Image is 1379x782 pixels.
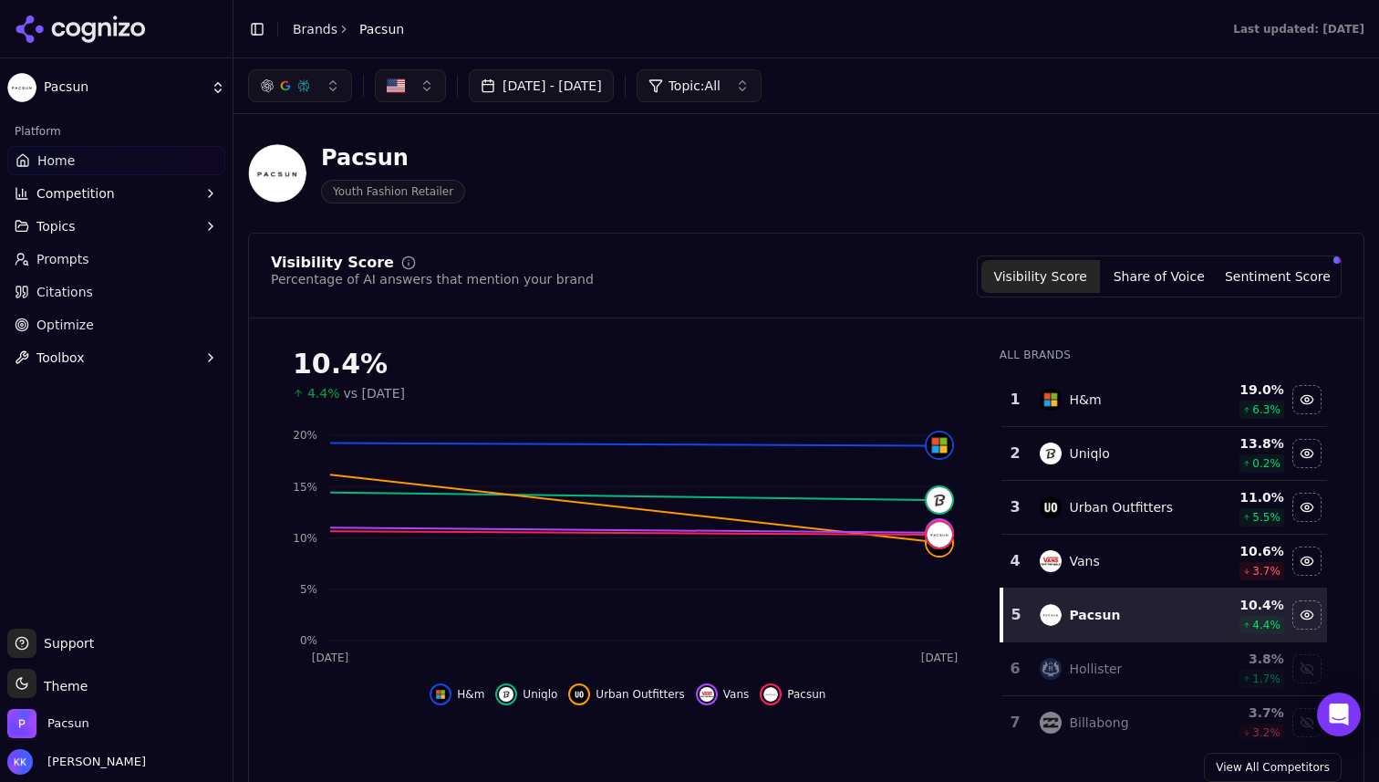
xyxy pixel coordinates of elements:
tspan: 20% [293,429,317,442]
button: Hide urban outfitters data [1292,493,1322,522]
div: 19.0 % [1201,381,1284,399]
div: Hollister [1069,660,1122,678]
span: 6.3 % [1252,402,1280,417]
div: Urban Outfitters [1069,498,1173,516]
button: Hide pacsun data [1292,600,1322,630]
img: vans [1040,550,1062,572]
span: Pacsun [787,687,825,702]
tr: 5pacsunPacsun10.4%4.4%Hide pacsun data [1001,589,1327,642]
span: [PERSON_NAME] [40,754,146,770]
img: urban outfitters [1040,496,1062,518]
span: 4.4% [307,384,340,402]
button: Hide urban outfitters data [568,683,684,705]
div: Billabong [1069,714,1128,732]
button: Hide vans data [696,683,750,705]
div: 3.8 % [1201,650,1284,668]
span: Support [36,634,94,652]
img: pacsun [1040,604,1062,626]
button: Open user button [7,749,146,775]
tr: 3urban outfittersUrban Outfitters11.0%5.5%Hide urban outfitters data [1001,481,1327,535]
img: pacsun [763,687,778,702]
span: Prompts [36,250,89,268]
img: h&m [927,433,952,458]
img: uniqlo [927,487,952,513]
div: Uniqlo [1069,444,1109,463]
button: Topics [7,212,225,241]
div: 1 [1009,389,1022,411]
div: Vans [1069,552,1099,570]
div: 2 [1009,443,1022,464]
div: Open Intercom Messenger [1317,693,1361,736]
button: Hide h&m data [1292,385,1322,414]
tspan: 15% [293,481,317,494]
img: h&m [433,687,448,702]
span: 1.7 % [1252,672,1280,686]
div: Platform [7,117,225,146]
span: Urban Outfitters [596,687,684,702]
a: View All Competitors [1204,753,1342,782]
tspan: [DATE] [921,652,959,664]
tspan: 10% [293,532,317,545]
div: 10.4% [293,348,963,381]
img: US [387,77,405,95]
span: Uniqlo [523,687,557,702]
span: Topics [36,217,76,235]
div: 4 [1009,550,1022,572]
div: 7 [1009,712,1022,734]
button: Show hollister data [1292,654,1322,683]
span: 3.2 % [1252,725,1280,740]
span: Pacsun [359,20,404,38]
button: Hide uniqlo data [495,683,557,705]
a: Optimize [7,310,225,339]
tr: 2uniqloUniqlo13.8%0.2%Hide uniqlo data [1001,427,1327,481]
span: Vans [723,687,750,702]
div: 10.4 % [1201,596,1284,614]
div: 11.0 % [1201,488,1284,506]
img: uniqlo [499,687,513,702]
a: Brands [293,22,337,36]
button: [DATE] - [DATE] [469,69,614,102]
div: Pacsun [321,143,465,172]
button: Hide h&m data [430,683,484,705]
div: 5 [1011,604,1022,626]
span: 5.5 % [1252,510,1280,525]
img: uniqlo [1040,443,1062,464]
img: urban outfitters [572,687,586,702]
tspan: [DATE] [312,652,349,664]
span: 0.2 % [1252,456,1280,471]
tspan: 0% [300,634,317,647]
tr: 7billabongBillabong3.7%3.2%Show billabong data [1001,696,1327,750]
button: Sentiment Score [1218,260,1337,293]
span: Home [37,151,75,170]
tr: 6hollisterHollister3.8%1.7%Show hollister data [1001,642,1327,696]
div: Pacsun [1069,606,1120,624]
span: Topic: All [669,77,721,95]
div: 3 [1009,496,1022,518]
img: pacsun [927,522,952,547]
img: Katrina Katona [7,749,33,775]
tr: 1h&mH&m19.0%6.3%Hide h&m data [1001,373,1327,427]
div: Percentage of AI answers that mention your brand [271,270,594,288]
button: Competition [7,179,225,208]
button: Toolbox [7,343,225,372]
button: Share of Voice [1100,260,1218,293]
div: 13.8 % [1201,434,1284,453]
span: Optimize [36,316,94,334]
div: 6 [1009,658,1022,680]
button: Hide vans data [1292,547,1322,576]
span: vs [DATE] [344,384,405,402]
tspan: 5% [300,583,317,596]
div: 3.7 % [1201,704,1284,722]
tr: 4vansVans10.6%3.7%Hide vans data [1001,535,1327,589]
img: Pacsun [248,144,306,203]
span: Theme [36,679,88,693]
button: Hide pacsun data [760,683,825,705]
img: vans [700,687,714,702]
a: Prompts [7,245,225,274]
button: Open organization switcher [7,709,89,738]
div: Visibility Score [271,255,394,270]
span: 4.4 % [1252,618,1280,632]
img: hollister [1040,658,1062,680]
div: 10.6 % [1201,542,1284,560]
div: H&m [1069,391,1101,409]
